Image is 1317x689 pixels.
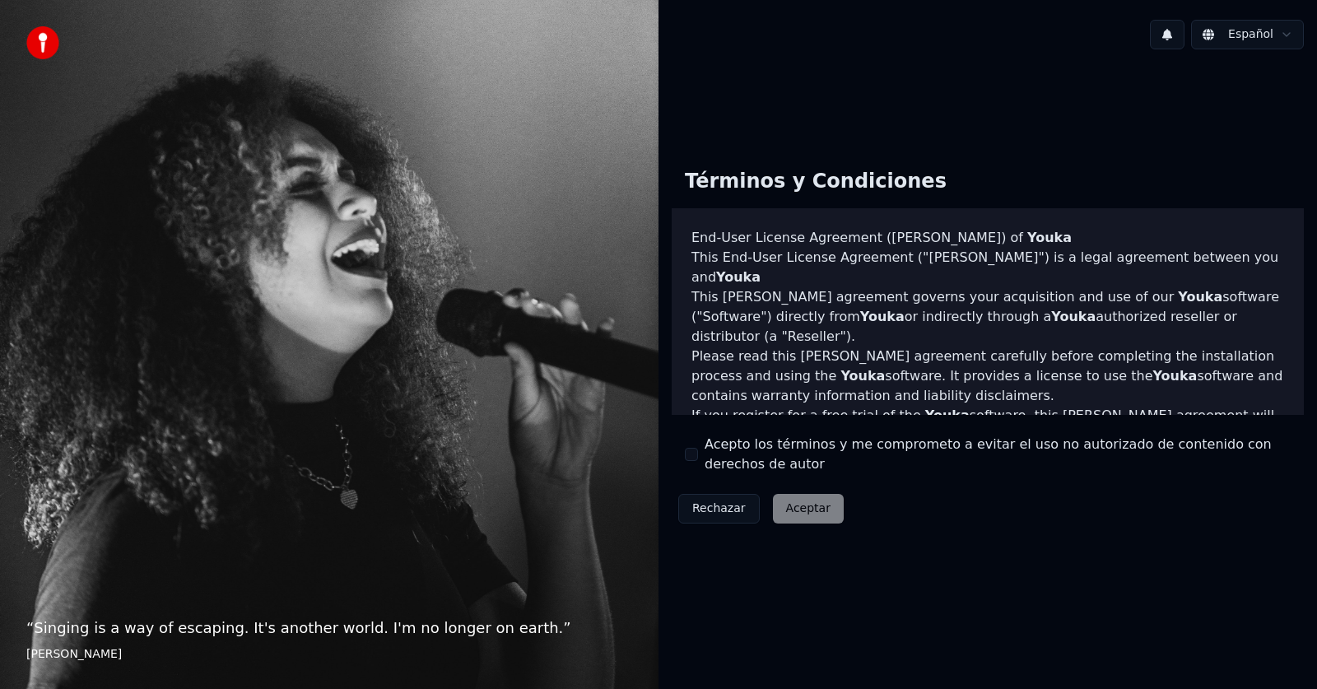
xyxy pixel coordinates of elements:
footer: [PERSON_NAME] [26,646,632,663]
p: If you register for a free trial of the software, this [PERSON_NAME] agreement will also govern t... [691,406,1284,485]
h3: End-User License Agreement ([PERSON_NAME]) of [691,228,1284,248]
span: Youka [1178,289,1222,305]
p: Please read this [PERSON_NAME] agreement carefully before completing the installation process and... [691,347,1284,406]
p: This End-User License Agreement ("[PERSON_NAME]") is a legal agreement between you and [691,248,1284,287]
span: Youka [716,269,761,285]
span: Youka [1051,309,1096,324]
span: Youka [860,309,905,324]
span: Youka [925,407,970,423]
p: This [PERSON_NAME] agreement governs your acquisition and use of our software ("Software") direct... [691,287,1284,347]
span: Youka [1027,230,1072,245]
div: Términos y Condiciones [672,156,960,208]
button: Rechazar [678,494,760,524]
span: Youka [840,368,885,384]
img: youka [26,26,59,59]
label: Acepto los términos y me comprometo a evitar el uso no autorizado de contenido con derechos de autor [705,435,1291,474]
p: “ Singing is a way of escaping. It's another world. I'm no longer on earth. ” [26,617,632,640]
span: Youka [1152,368,1197,384]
